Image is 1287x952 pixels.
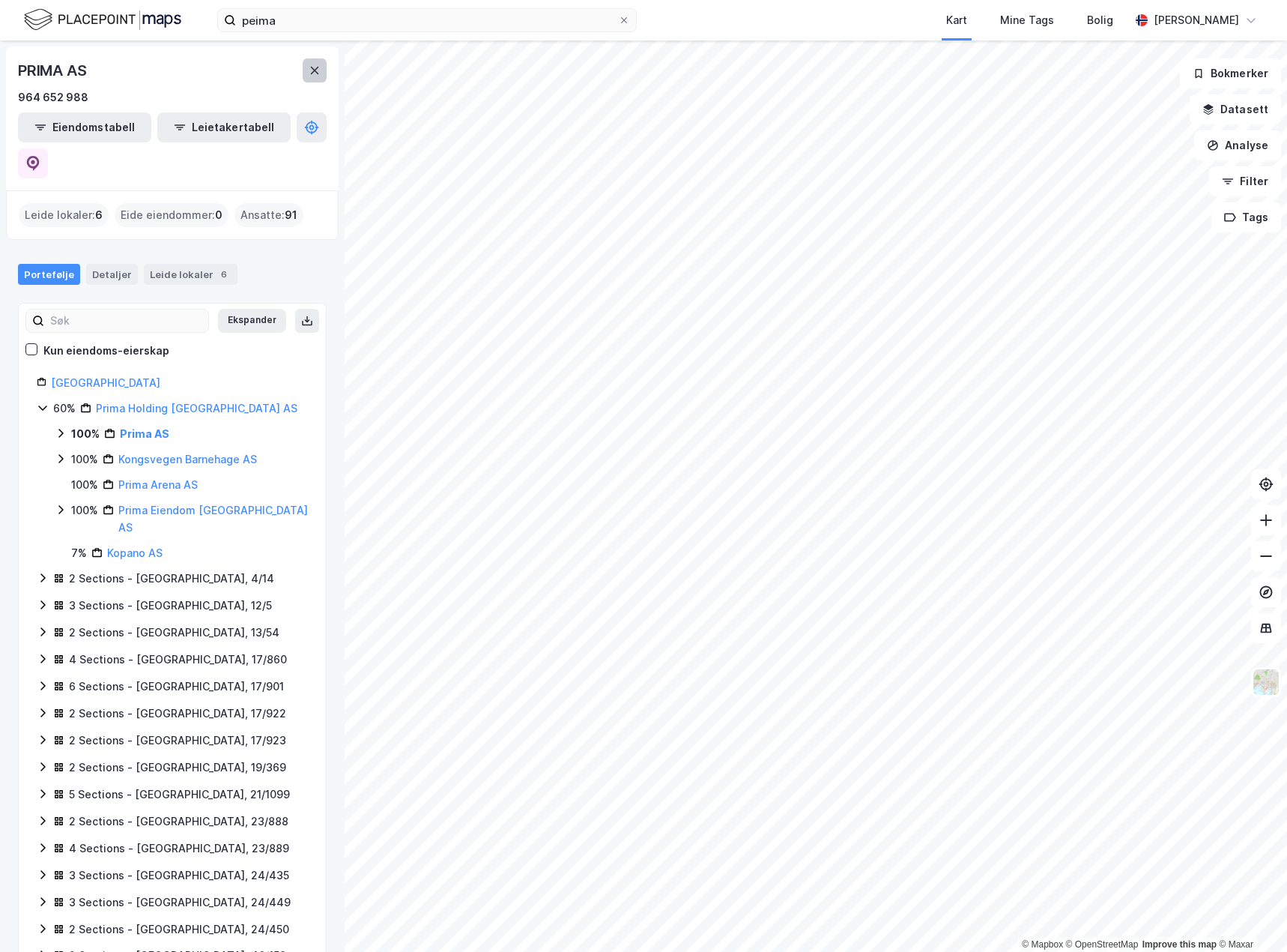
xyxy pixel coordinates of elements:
div: Detaljer [86,264,138,285]
button: Filter [1209,166,1281,196]
div: Leide lokaler : [19,203,109,227]
a: Prima Holding [GEOGRAPHIC_DATA] AS [96,402,297,415]
div: Mine Tags [1000,11,1054,29]
input: Søk [44,310,208,332]
div: 2 Sections - [GEOGRAPHIC_DATA], 23/888 [69,813,288,831]
a: Prima Arena AS [118,478,198,491]
a: Improve this map [1142,939,1217,950]
button: Leietakertabell [157,112,291,142]
div: 2 Sections - [GEOGRAPHIC_DATA], 17/923 [69,732,286,750]
span: 91 [285,206,297,224]
div: 2 Sections - [GEOGRAPHIC_DATA], 24/450 [69,921,289,939]
a: Kopano AS [107,546,163,559]
div: 2 Sections - [GEOGRAPHIC_DATA], 13/54 [69,624,279,642]
div: 100% [71,476,98,494]
a: [GEOGRAPHIC_DATA] [51,376,160,389]
div: 2 Sections - [GEOGRAPHIC_DATA], 4/14 [69,570,274,588]
div: 3 Sections - [GEOGRAPHIC_DATA], 12/5 [69,597,272,615]
div: Ansatte : [234,203,303,227]
div: Portefølje [18,264,80,285]
img: Z [1252,668,1280,696]
a: Mapbox [1022,939,1063,950]
button: Bokmerker [1180,58,1281,88]
div: 2 Sections - [GEOGRAPHIC_DATA], 17/922 [69,705,286,723]
div: Kontrollprogram for chat [1212,880,1287,952]
div: 4 Sections - [GEOGRAPHIC_DATA], 17/860 [69,651,287,669]
a: Kongsvegen Barnehage AS [118,453,257,466]
div: 6 Sections - [GEOGRAPHIC_DATA], 17/901 [69,678,284,696]
a: Prima AS [120,427,169,440]
div: 7% [71,544,87,562]
div: 100% [71,425,100,443]
span: 6 [95,206,103,224]
div: Kun eiendoms-eierskap [43,342,169,360]
div: 2 Sections - [GEOGRAPHIC_DATA], 19/369 [69,759,286,777]
div: 4 Sections - [GEOGRAPHIC_DATA], 23/889 [69,840,289,858]
div: 964 652 988 [18,88,88,106]
div: PRIMA AS [18,58,89,82]
span: 0 [215,206,222,224]
div: 100% [71,451,98,469]
button: Ekspander [218,309,286,333]
a: Prima Eiendom [GEOGRAPHIC_DATA] AS [118,504,308,534]
div: Eide eiendommer : [115,203,228,227]
div: Leide lokaler [144,264,237,285]
div: 100% [71,501,98,519]
button: Eiendomstabell [18,112,151,142]
div: [PERSON_NAME] [1154,11,1239,29]
img: logo.f888ab2527a4732fd821a326f86c7f29.svg [24,7,181,33]
button: Tags [1211,202,1281,232]
a: OpenStreetMap [1066,939,1139,950]
div: 5 Sections - [GEOGRAPHIC_DATA], 21/1099 [69,786,290,804]
button: Datasett [1190,94,1281,124]
div: 60% [53,400,76,418]
div: Kart [946,11,967,29]
div: 6 [216,267,231,282]
input: Søk på adresse, matrikkel, gårdeiere, leietakere eller personer [236,9,618,31]
button: Analyse [1194,130,1281,160]
div: 3 Sections - [GEOGRAPHIC_DATA], 24/435 [69,867,289,885]
iframe: Chat Widget [1212,880,1287,952]
div: Bolig [1087,11,1113,29]
div: 3 Sections - [GEOGRAPHIC_DATA], 24/449 [69,894,291,912]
